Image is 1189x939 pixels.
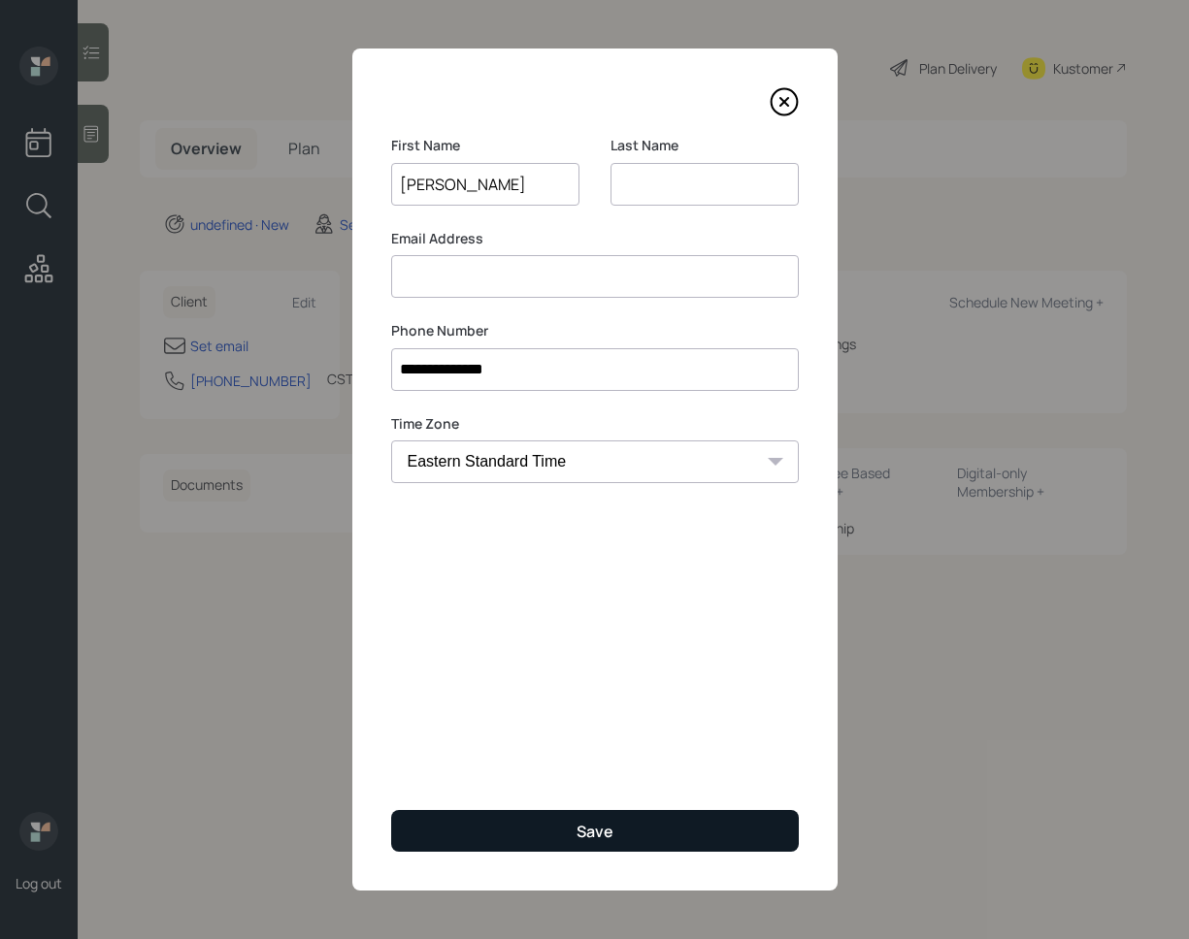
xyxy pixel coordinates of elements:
[391,810,799,852] button: Save
[391,414,799,434] label: Time Zone
[611,136,799,155] label: Last Name
[577,821,613,842] div: Save
[391,321,799,340] label: Phone Number
[391,136,579,155] label: First Name
[391,229,799,248] label: Email Address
